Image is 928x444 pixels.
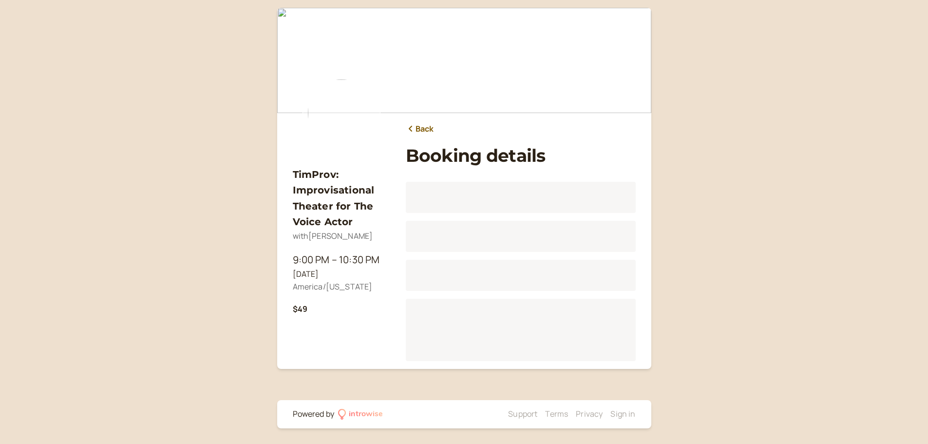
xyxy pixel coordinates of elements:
div: 9:00 PM – 10:30 PM [293,252,390,268]
div: Loading... [406,182,636,213]
a: Terms [545,408,568,419]
h3: TimProv: Improvisational Theater for The Voice Actor [293,167,390,230]
div: Loading... [406,299,636,361]
h1: Booking details [406,145,636,166]
a: Support [508,408,537,419]
b: $49 [293,304,307,314]
div: Powered by [293,408,335,421]
div: Loading... [406,260,636,291]
div: [DATE] [293,268,390,281]
a: introwise [338,408,383,421]
a: Back [406,123,434,135]
a: Sign in [610,408,635,419]
div: Loading... [406,221,636,252]
a: Privacy [576,408,603,419]
span: with [PERSON_NAME] [293,231,373,241]
div: introwise [349,408,383,421]
div: America/[US_STATE] [293,281,390,293]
